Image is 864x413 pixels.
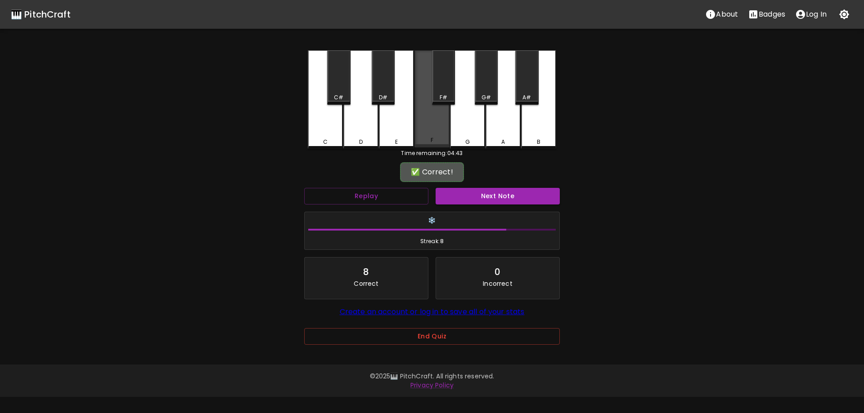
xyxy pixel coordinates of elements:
button: Next Note [436,188,560,204]
div: A# [522,93,531,102]
a: 🎹 PitchCraft [11,7,71,22]
p: Log In [806,9,827,20]
div: C [323,138,328,146]
div: 0 [495,265,500,279]
button: End Quiz [304,328,560,345]
p: Badges [759,9,785,20]
div: A [501,138,505,146]
p: About [716,9,738,20]
button: Replay [304,188,428,204]
p: © 2025 🎹 PitchCraft. All rights reserved. [173,372,691,381]
div: G [465,138,470,146]
div: G# [481,93,491,102]
h6: ❄️ [308,216,556,226]
p: Correct [354,279,378,288]
span: Streak: 8 [308,237,556,246]
div: Time remaining: 04:43 [308,149,556,157]
div: ✅ Correct! [405,167,459,178]
p: Incorrect [483,279,512,288]
a: Create an account or log in to save all of your stats [340,306,525,317]
button: Stats [743,5,790,23]
a: Privacy Policy [410,381,454,390]
div: E [395,138,398,146]
div: 8 [363,265,369,279]
div: B [537,138,540,146]
button: About [700,5,743,23]
button: account of current user [790,5,832,23]
div: D [359,138,363,146]
div: F [431,136,433,144]
div: D# [379,93,387,102]
div: C# [334,93,343,102]
div: F# [440,93,447,102]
